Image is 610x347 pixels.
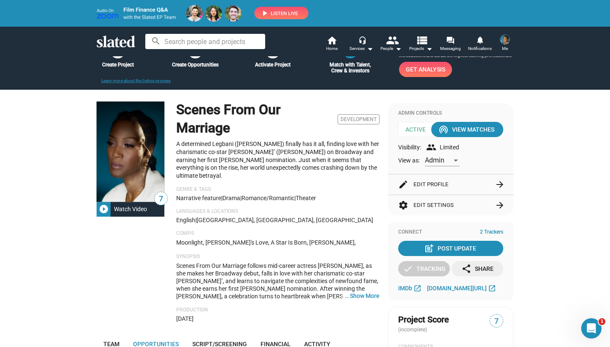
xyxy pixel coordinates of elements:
[398,195,503,215] button: Edit Settings
[111,201,150,217] div: Watch Video
[476,36,484,44] mat-icon: notifications
[222,195,240,201] span: Drama
[97,201,164,217] button: Watch Video
[398,142,503,152] div: Visibility: Limited
[167,62,223,68] div: Create Opportunities
[197,217,373,223] span: [GEOGRAPHIC_DATA], [GEOGRAPHIC_DATA], [GEOGRAPHIC_DATA]
[97,102,164,202] img: Scenes From Our Marriage
[427,283,498,293] a: [DOMAIN_NAME][URL]
[176,307,380,314] p: Production
[347,35,376,54] button: Services
[386,34,398,46] mat-icon: people
[488,284,496,292] mat-icon: open_in_new
[406,35,435,54] button: Projects
[398,241,503,256] button: Post Update
[425,156,444,164] span: Admin
[101,78,171,83] a: Learn more about the listing process
[398,327,429,333] span: (incomplete)
[435,35,465,54] a: Messaging
[416,34,428,46] mat-icon: view_list
[338,114,380,124] span: Development
[241,195,294,201] span: romance/romantic
[97,5,308,22] img: promo-live-zoom-ep-team4.png
[490,316,503,327] span: 7
[322,62,378,74] div: Match with Talent, Crew & Investors
[99,204,109,214] mat-icon: play_circle_filled
[294,195,296,201] span: |
[398,110,503,117] div: Admin Controls
[398,200,408,210] mat-icon: settings
[502,44,508,54] span: Me
[349,44,373,54] div: Services
[468,44,492,54] span: Notifications
[365,44,375,54] mat-icon: arrow_drop_down
[90,62,146,68] div: Create Project
[440,44,461,54] span: Messaging
[424,44,434,54] mat-icon: arrow_drop_down
[176,208,380,215] p: Languages & Locations
[296,195,316,201] span: theater
[195,217,197,223] span: |
[317,35,347,54] a: Home
[495,179,505,190] mat-icon: arrow_forward
[176,186,380,193] p: Genre & Tags
[465,35,495,54] a: Notifications
[461,261,494,276] div: Share
[440,122,494,137] div: View Matches
[398,285,412,292] span: IMDb
[398,174,503,195] button: Edit Profile
[452,261,503,276] button: Share
[426,241,476,256] div: Post Update
[145,34,265,49] input: Search people and projects
[500,34,510,44] img: Yolonda Ross
[398,314,449,325] span: Project Score
[403,264,413,274] mat-icon: check
[155,193,167,205] span: 7
[398,229,503,236] div: Connect
[176,315,194,322] span: [DATE]
[245,62,301,68] div: Activate Project
[409,44,433,54] span: Projects
[327,35,337,45] mat-icon: home
[398,122,439,137] span: Active
[350,292,380,300] button: …Show More
[426,142,436,152] mat-icon: group
[431,122,503,137] button: View Matches
[480,229,503,236] span: 2 Trackers
[424,243,434,253] mat-icon: post_add
[495,33,515,55] button: Yolonda RossMe
[599,318,605,325] span: 1
[176,230,380,237] p: Comps
[461,264,471,274] mat-icon: share
[495,200,505,210] mat-icon: arrow_forward
[176,195,221,201] span: Narrative feature
[398,261,450,276] button: Tracking
[398,157,420,165] span: View as:
[221,195,222,201] span: |
[438,124,449,135] mat-icon: wifi_tethering
[406,62,445,77] span: Get Analysis
[398,179,408,190] mat-icon: edit
[326,44,338,54] span: Home
[176,101,334,137] h1: Scenes From Our Marriage
[176,253,380,260] p: Synopsis
[176,140,380,179] p: A determined Legbani ([PERSON_NAME]) finally has it all, finding love with her charismatic co-sta...
[176,217,195,223] span: English
[398,283,424,293] a: IMDb
[403,261,446,276] div: Tracking
[399,62,452,77] a: Get Analysis
[240,195,241,201] span: |
[341,292,350,300] span: …
[393,44,403,54] mat-icon: arrow_drop_down
[427,285,487,292] span: [DOMAIN_NAME][URL]
[446,36,454,44] mat-icon: forum
[376,35,406,54] button: People
[380,44,402,54] div: People
[358,36,366,44] mat-icon: headset_mic
[413,284,421,292] mat-icon: open_in_new
[581,318,602,339] iframe: Intercom live chat
[176,262,378,330] span: Scenes From Our Marriage follows mid-career actress [PERSON_NAME], as she makes her Broadway debu...
[176,239,380,247] p: Moonlight, [PERSON_NAME]'s Love, A Star Is Born, [PERSON_NAME],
